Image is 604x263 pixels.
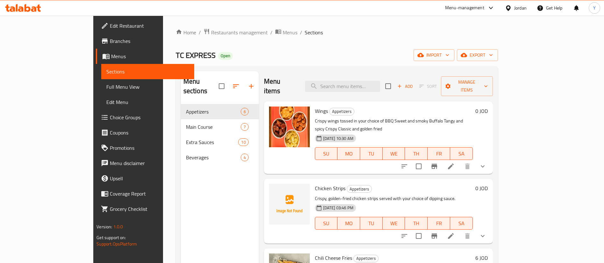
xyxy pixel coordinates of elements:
[106,68,189,75] span: Sections
[430,149,448,158] span: FR
[110,175,189,182] span: Upsell
[96,171,194,186] a: Upsell
[101,64,194,79] a: Sections
[347,185,372,193] span: Appetizers
[96,223,112,231] span: Version:
[96,140,194,156] a: Promotions
[186,108,241,115] span: Appetizers
[445,4,484,12] div: Menu-management
[447,163,455,170] a: Edit menu item
[315,147,338,160] button: SU
[110,114,189,121] span: Choice Groups
[428,147,450,160] button: FR
[460,159,475,174] button: delete
[270,29,273,36] li: /
[460,228,475,244] button: delete
[462,51,493,59] span: export
[181,135,259,150] div: Extra Sauces10
[238,139,248,145] span: 10
[383,217,405,230] button: WE
[315,253,352,263] span: Chili Cheese Fries
[412,160,425,173] span: Select to update
[360,217,383,230] button: TU
[330,108,354,115] span: Appetizers
[241,155,248,161] span: 4
[269,107,310,147] img: Wings
[428,217,450,230] button: FR
[315,106,328,116] span: Wings
[395,81,415,91] button: Add
[244,79,259,94] button: Add section
[101,94,194,110] a: Edit Menu
[453,149,470,158] span: SA
[96,156,194,171] a: Menu disclaimer
[110,144,189,152] span: Promotions
[453,219,470,228] span: SA
[218,52,233,60] div: Open
[315,195,473,203] p: Crispy, golden-fried chicken strips served with your choice of dipping sauce.
[475,159,490,174] button: show more
[113,223,123,231] span: 1.0.0
[338,147,360,160] button: MO
[181,101,259,168] nav: Menu sections
[96,18,194,33] a: Edit Restaurant
[479,232,487,240] svg: Show Choices
[96,240,137,248] a: Support.OpsPlatform
[396,83,414,90] span: Add
[405,147,428,160] button: TH
[106,98,189,106] span: Edit Menu
[110,22,189,30] span: Edit Restaurant
[340,219,358,228] span: MO
[241,123,249,131] div: items
[347,185,372,193] div: Appetizers
[96,125,194,140] a: Coupons
[315,117,473,133] p: Crispy wings tossed in your choice of BBQ Sweet and smoky Buffalo Tangy and spicy Crispy Classic ...
[329,108,354,115] div: Appetizers
[218,53,233,59] span: Open
[96,233,126,242] span: Get support on:
[305,81,380,92] input: search
[318,149,335,158] span: SU
[181,119,259,135] div: Main Course7
[353,255,379,262] div: Appetizers
[385,219,403,228] span: WE
[419,51,449,59] span: import
[383,147,405,160] button: WE
[238,138,248,146] div: items
[269,184,310,225] img: Chicken Strips
[414,49,454,61] button: import
[96,201,194,217] a: Grocery Checklist
[96,110,194,125] a: Choice Groups
[475,107,488,115] h6: 0 JOD
[241,154,249,161] div: items
[395,81,415,91] span: Add item
[111,52,189,60] span: Menus
[446,78,488,94] span: Manage items
[363,149,380,158] span: TU
[241,109,248,115] span: 6
[305,29,323,36] span: Sections
[264,77,297,96] h2: Menu items
[110,190,189,197] span: Coverage Report
[321,205,356,211] span: [DATE] 03:46 PM
[186,154,241,161] span: Beverages
[397,159,412,174] button: sort-choices
[427,159,442,174] button: Branch-specific-item
[275,28,297,37] a: Menus
[475,253,488,262] h6: 6 JOD
[363,219,380,228] span: TU
[338,217,360,230] button: MO
[110,129,189,136] span: Coupons
[96,186,194,201] a: Coverage Report
[397,228,412,244] button: sort-choices
[385,149,403,158] span: WE
[300,29,302,36] li: /
[315,217,338,230] button: SU
[408,219,425,228] span: TH
[415,81,441,91] span: Select section first
[241,108,249,115] div: items
[318,219,335,228] span: SU
[186,123,241,131] span: Main Course
[405,217,428,230] button: TH
[430,219,448,228] span: FR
